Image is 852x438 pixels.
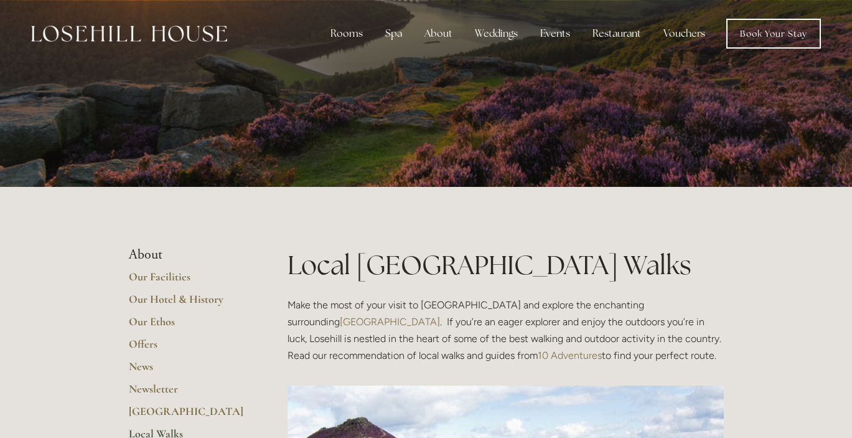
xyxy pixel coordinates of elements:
h1: Local [GEOGRAPHIC_DATA] Walks [288,247,724,283]
div: About [414,21,462,46]
a: Offers [129,337,248,359]
a: Our Facilities [129,270,248,292]
p: Make the most of your visit to [GEOGRAPHIC_DATA] and explore the enchanting surrounding . If you’... [288,297,724,364]
a: [GEOGRAPHIC_DATA] [340,316,440,328]
a: Newsletter [129,382,248,404]
div: Weddings [465,21,528,46]
a: Book Your Stay [726,19,821,49]
div: Restaurant [583,21,651,46]
li: About [129,247,248,263]
a: News [129,359,248,382]
a: Our Hotel & History [129,292,248,315]
div: Spa [375,21,412,46]
div: Rooms [321,21,373,46]
a: [GEOGRAPHIC_DATA] [129,404,248,427]
a: Vouchers [653,21,715,46]
a: Our Ethos [129,315,248,337]
img: Losehill House [31,26,227,42]
div: Events [530,21,580,46]
a: 10 Adventures [538,350,602,361]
